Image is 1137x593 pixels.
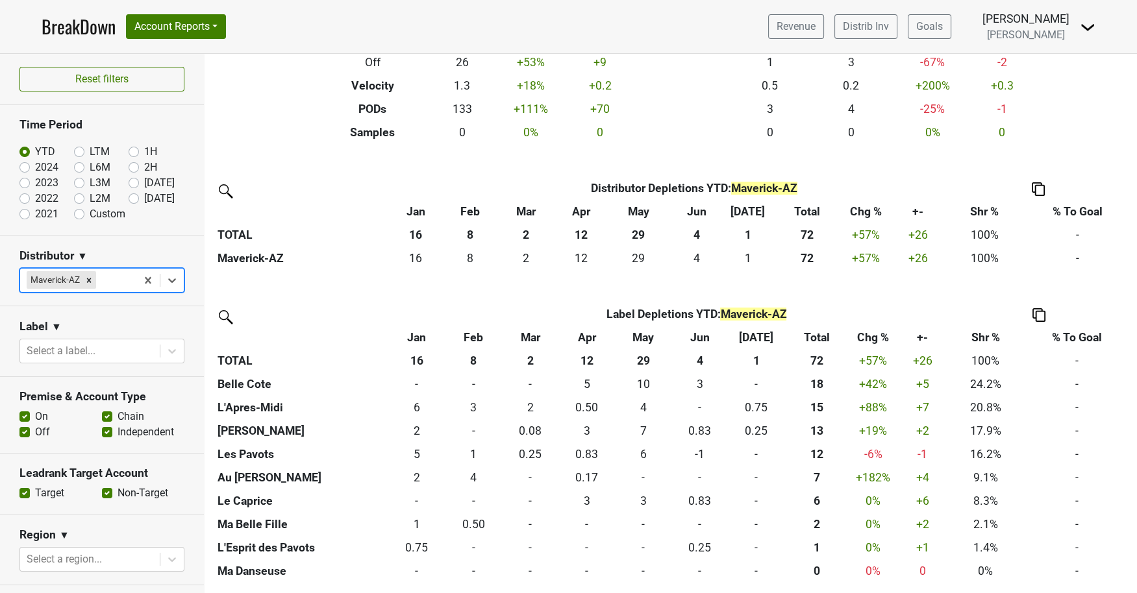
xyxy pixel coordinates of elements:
[908,228,927,241] span: +26
[788,376,846,393] div: 18
[502,513,558,536] td: 0
[448,376,499,393] div: -
[618,376,668,393] div: 10
[618,422,668,439] div: 7
[443,200,497,223] th: Feb: activate to sort column ascending
[144,144,157,160] label: 1H
[608,223,669,247] th: 29
[849,489,897,513] td: 0 %
[35,160,58,175] label: 2024
[310,97,434,121] th: PODs
[671,326,728,349] th: Jun: activate to sort column ascending
[505,422,556,439] div: 0.08
[728,442,784,466] td: 0
[616,442,671,466] td: 5.75
[945,247,1024,270] td: 100%
[214,489,388,513] th: Le Caprice
[900,469,944,486] div: +4
[618,492,668,509] div: 3
[448,446,499,463] div: 1
[788,399,846,416] div: 15
[505,516,556,533] div: -
[144,175,175,191] label: [DATE]
[728,396,784,419] td: 0.75
[947,442,1023,466] td: 16.2%
[502,396,558,419] td: 1.75
[728,250,769,267] div: 1
[388,396,445,419] td: 5.502
[35,144,55,160] label: YTD
[675,376,725,393] div: 3
[505,376,556,393] div: -
[900,492,944,509] div: +6
[505,469,556,486] div: -
[505,446,556,463] div: 0.25
[445,372,502,396] td: 0
[502,349,558,372] th: 2
[729,121,810,144] td: 0
[1023,442,1131,466] td: -
[945,200,1024,223] th: Shr %: activate to sort column ascending
[310,51,434,74] th: Off
[562,399,612,416] div: 0.50
[897,349,948,372] td: +26
[900,399,944,416] div: +7
[849,442,897,466] td: -6 %
[725,247,771,270] td: 1
[19,249,74,263] h3: Distributor
[392,376,442,393] div: -
[616,489,671,513] td: 2.664
[118,424,174,440] label: Independent
[558,466,615,489] td: 0.167
[788,422,846,439] div: 13
[852,228,880,241] span: +57%
[834,14,897,39] a: Distrib Inv
[1024,223,1131,247] td: -
[502,442,558,466] td: 0.25
[490,97,571,121] td: +111 %
[448,399,499,416] div: 3
[90,175,110,191] label: L3M
[500,250,552,267] div: 2
[82,271,96,288] div: Remove Maverick-AZ
[448,516,499,533] div: 0.50
[505,492,556,509] div: -
[445,466,502,489] td: 4.332
[126,14,226,39] button: Account Reports
[784,466,849,489] th: 6.581
[675,422,725,439] div: 0.83
[502,489,558,513] td: 0
[19,390,184,404] h3: Premise & Account Type
[19,320,48,333] h3: Label
[616,466,671,489] td: 0
[77,248,88,264] span: ▼
[1032,308,1045,322] img: Copy to clipboard
[784,419,849,442] th: 12.917
[388,442,445,466] td: 4.833
[388,326,445,349] th: Jan: activate to sort column ascending
[445,419,502,442] td: 0
[392,446,442,463] div: 5
[671,466,728,489] td: 0
[672,250,721,267] div: 4
[671,396,728,419] td: 0
[214,466,388,489] th: Au [PERSON_NAME]
[388,489,445,513] td: 0
[618,516,668,533] div: -
[571,97,629,121] td: +70
[788,446,846,463] div: 12
[947,489,1023,513] td: 8.3%
[118,409,144,424] label: Chain
[900,516,944,533] div: +2
[669,247,725,270] td: 3.833
[497,200,555,223] th: Mar: activate to sort column ascending
[775,250,839,267] div: 72
[784,513,849,536] th: 1.500
[392,250,440,267] div: 16
[771,200,842,223] th: Total: activate to sort column ascending
[214,223,388,247] th: TOTAL
[502,419,558,442] td: 0.083
[725,200,771,223] th: Jul: activate to sort column ascending
[675,399,725,416] div: -
[618,469,668,486] div: -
